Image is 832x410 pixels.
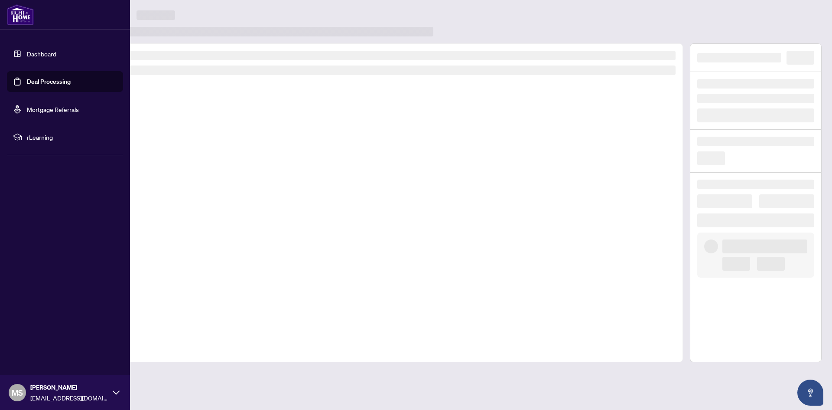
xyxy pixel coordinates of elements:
[27,132,117,142] span: rLearning
[27,78,71,85] a: Deal Processing
[30,383,108,392] span: [PERSON_NAME]
[27,105,79,113] a: Mortgage Referrals
[27,50,56,58] a: Dashboard
[797,380,823,406] button: Open asap
[12,387,23,399] span: MS
[7,4,34,25] img: logo
[30,393,108,403] span: [EMAIL_ADDRESS][DOMAIN_NAME]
